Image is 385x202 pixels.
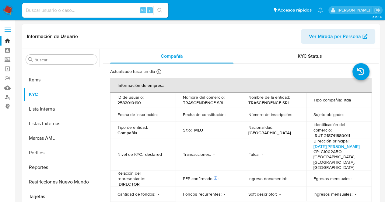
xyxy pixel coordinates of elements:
[346,112,347,117] p: -
[261,152,263,157] p: -
[309,29,361,44] span: Ver Mirada por Persona
[338,7,372,13] p: agostina.bazzano@mercadolibre.com
[34,57,95,63] input: Buscar
[161,53,183,60] span: Compañía
[354,176,355,181] p: -
[23,116,100,131] button: Listas Externas
[289,176,290,181] p: -
[313,138,349,144] p: Dirección principal :
[248,125,273,130] p: Nacionalidad :
[23,160,100,175] button: Reportes
[183,112,226,117] p: Fecha de constitución :
[313,122,364,133] p: Identificación del comercio :
[117,130,137,135] p: Compañia
[158,191,159,197] p: -
[27,33,78,39] h1: Información de Usuario
[117,191,155,197] p: Cantidad de fondos :
[248,94,290,100] p: Nombre de la entidad :
[117,112,158,117] p: Fecha de inscripción :
[117,152,143,157] p: Nivel de KYC :
[355,191,356,197] p: -
[301,29,375,44] button: Ver Mirada por Persona
[117,100,141,105] p: 2582010190
[313,149,362,170] h4: CP: C1002ABO - [GEOGRAPHIC_DATA], [GEOGRAPHIC_DATA], [GEOGRAPHIC_DATA]
[183,94,225,100] p: Nombre del comercio :
[279,191,280,197] p: -
[23,146,100,160] button: Perfiles
[278,7,312,13] span: Accesos rápidos
[110,69,155,74] p: Actualizado hace un día
[183,152,211,157] p: Transacciones :
[344,97,351,103] p: ltda
[228,112,229,117] p: -
[194,127,203,133] p: MLU
[213,152,215,157] p: -
[183,100,224,105] p: TRASCENDENCE SRL
[374,7,380,13] a: Salir
[248,191,277,197] p: Soft descriptor :
[248,100,289,105] p: TRASCENDENCE SRL
[318,8,323,13] a: Notificaciones
[183,191,222,197] p: Fondos recurrentes :
[23,175,100,189] button: Restricciones Nuevo Mundo
[248,112,292,117] p: Número de inscripción :
[248,176,286,181] p: Ingreso documental :
[141,7,145,13] span: Alt
[294,112,296,117] p: -
[145,152,162,157] p: declared
[23,131,100,146] button: Marcas AML
[315,133,350,138] p: RUT 218741880011
[248,130,291,135] p: [GEOGRAPHIC_DATA]
[153,6,166,15] button: search-icon
[313,97,342,103] p: Tipo compañía :
[119,181,140,187] p: DIRECTOR
[313,143,360,149] a: [DATE][PERSON_NAME]
[110,78,372,93] th: Información de empresa
[23,102,100,116] button: Lista Interna
[313,112,344,117] p: Sujeto obligado :
[224,191,225,197] p: -
[23,87,100,102] button: KYC
[298,53,322,60] span: KYC Status
[22,6,168,14] input: Buscar usuario o caso...
[149,7,151,13] span: s
[248,152,259,157] p: Fatca :
[117,170,168,181] p: Relación del representante :
[23,73,100,87] button: Items
[183,176,219,181] p: PEP confirmado :
[160,112,161,117] p: -
[313,191,352,197] p: Ingresos mensuales :
[183,127,192,133] p: Sitio :
[28,57,33,62] button: Buscar
[313,176,352,181] p: Egresos mensuales :
[117,125,148,130] p: Tipo de entidad :
[117,94,144,100] p: ID de usuario :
